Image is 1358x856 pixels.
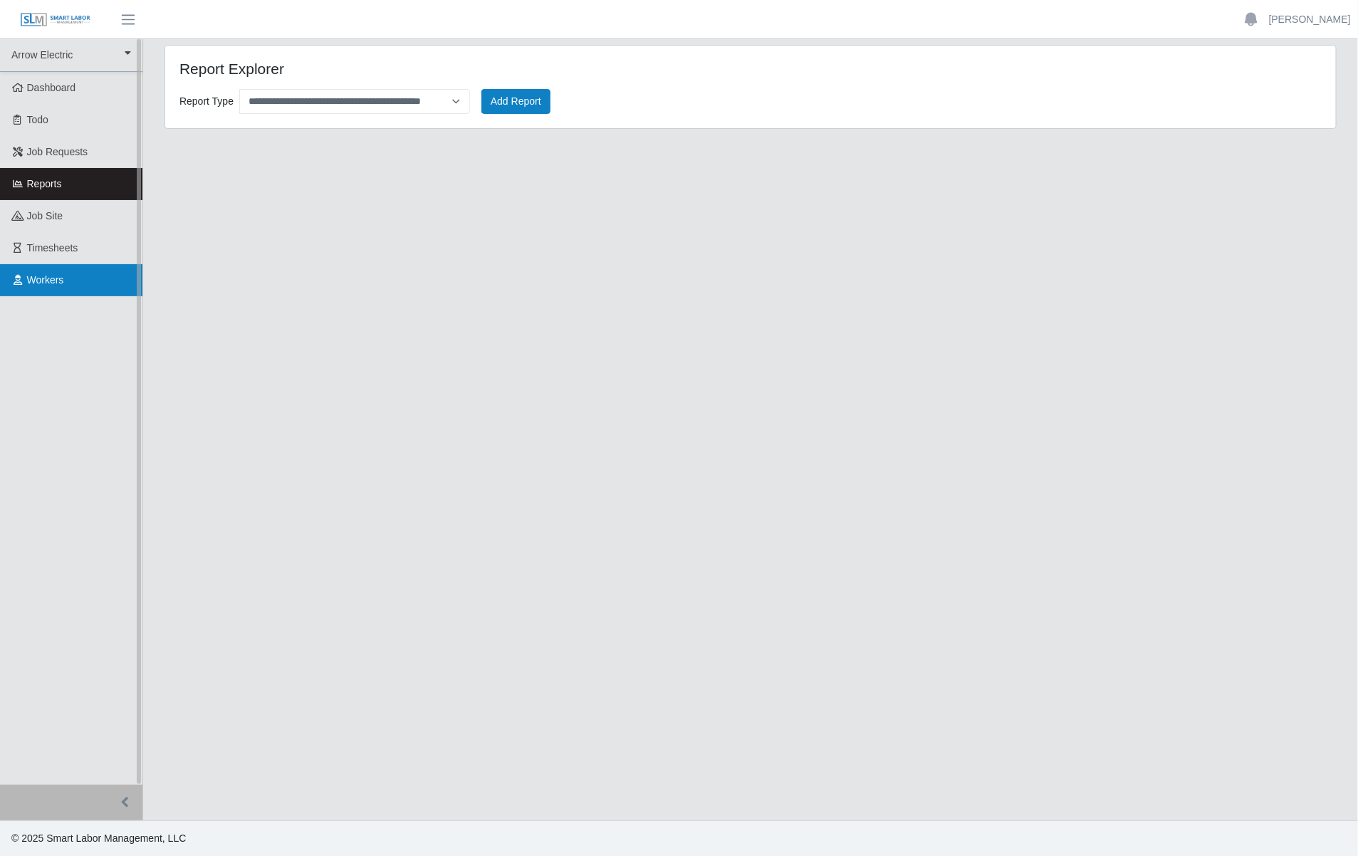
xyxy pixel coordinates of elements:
span: Timesheets [27,242,78,254]
a: [PERSON_NAME] [1269,12,1351,27]
span: © 2025 Smart Labor Management, LLC [11,832,186,844]
h4: Report Explorer [179,60,643,78]
span: Todo [27,114,48,125]
span: job site [27,210,63,221]
span: Workers [27,274,64,286]
span: Job Requests [27,146,88,157]
span: Dashboard [27,82,76,93]
img: SLM Logo [20,12,91,28]
label: Report Type [179,92,234,111]
span: Reports [27,178,62,189]
button: Add Report [481,89,550,114]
